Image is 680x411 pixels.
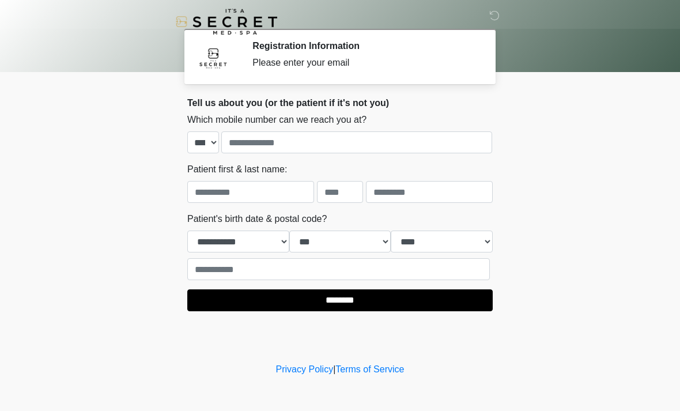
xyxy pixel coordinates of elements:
[187,212,327,226] label: Patient's birth date & postal code?
[187,113,367,127] label: Which mobile number can we reach you at?
[187,163,287,176] label: Patient first & last name:
[196,40,231,75] img: Agent Avatar
[333,364,335,374] a: |
[335,364,404,374] a: Terms of Service
[187,97,493,108] h2: Tell us about you (or the patient if it's not you)
[176,9,277,35] img: It's A Secret Med Spa Logo
[252,56,475,70] div: Please enter your email
[276,364,334,374] a: Privacy Policy
[252,40,475,51] h2: Registration Information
